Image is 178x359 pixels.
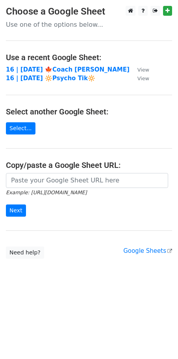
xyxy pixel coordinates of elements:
[6,160,172,170] h4: Copy/paste a Google Sheet URL:
[6,204,26,217] input: Next
[6,173,168,188] input: Paste your Google Sheet URL here
[6,247,44,259] a: Need help?
[6,107,172,116] h4: Select another Google Sheet:
[123,247,172,254] a: Google Sheets
[130,66,149,73] a: View
[6,190,87,195] small: Example: [URL][DOMAIN_NAME]
[6,122,35,134] a: Select...
[130,75,149,82] a: View
[6,53,172,62] h4: Use a recent Google Sheet:
[6,66,130,73] a: 16 | [DATE] 🍁Coach [PERSON_NAME]
[6,6,172,17] h3: Choose a Google Sheet
[137,67,149,73] small: View
[6,75,95,82] a: 16 | [DATE] 🔆Psycho Tik🔆
[137,75,149,81] small: View
[6,20,172,29] p: Use one of the options below...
